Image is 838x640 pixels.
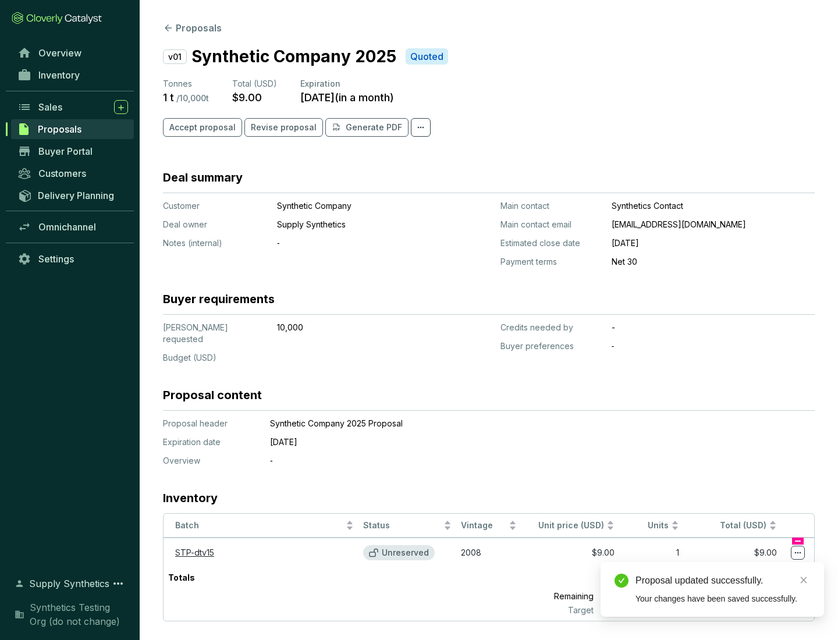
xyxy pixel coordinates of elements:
a: Delivery Planning [12,186,134,205]
span: Supply Synthetics [29,577,109,591]
p: Tonnes [163,78,209,90]
p: Expiration date [163,436,256,448]
p: Totals [164,567,200,588]
a: Proposals [11,119,134,139]
p: 10,000 [277,322,434,333]
p: Overview [163,455,256,467]
h3: Deal summary [163,169,243,186]
span: close [800,576,808,584]
p: [PERSON_NAME] requested [163,322,268,345]
p: [DATE] ( in a month ) [300,91,394,104]
p: Supply Synthetics [277,219,434,230]
span: Total (USD) [720,520,766,530]
span: Accept proposal [169,122,236,133]
th: Batch [164,514,358,538]
td: $9.00 [521,538,619,567]
button: Generate PDF [325,118,409,137]
span: Delivery Planning [38,190,114,201]
p: Notes (internal) [163,237,268,249]
p: [DATE] [270,436,759,448]
p: Main contact [500,200,602,212]
p: 1 t [598,567,683,588]
p: Generate PDF [346,122,402,133]
a: Buyer Portal [12,141,134,161]
p: - [612,322,815,333]
span: Revise proposal [251,122,317,133]
th: Units [619,514,684,538]
p: Main contact email [500,219,602,230]
button: Proposals [163,21,222,35]
h3: Inventory [163,490,218,506]
h3: Buyer requirements [163,291,275,307]
p: Quoted [410,51,443,63]
a: Settings [12,249,134,269]
span: check-circle [615,574,628,588]
span: Overview [38,47,81,59]
p: ‐ [270,455,759,467]
p: 10,000 t [598,605,684,616]
span: Unit price (USD) [538,520,604,530]
span: Synthetics Testing Org (do not change) [30,600,128,628]
p: Expiration [300,78,394,90]
span: Customers [38,168,86,179]
span: Sales [38,101,62,113]
p: Payment terms [500,256,602,268]
p: Deal owner [163,219,268,230]
p: Estimated close date [500,237,602,249]
p: Synthetic Company 2025 Proposal [270,418,759,429]
span: Settings [38,253,74,265]
span: Proposals [38,123,81,135]
h3: Proposal content [163,387,262,403]
a: Sales [12,97,134,117]
span: Status [363,520,441,531]
p: Synthetic Company 2025 [191,44,396,69]
p: 9,999 t [598,588,684,605]
p: / 10,000 t [176,93,209,104]
span: Batch [175,520,343,531]
td: 1 [619,538,684,567]
p: Net 30 [612,256,815,268]
button: Accept proposal [163,118,242,137]
button: Revise proposal [244,118,323,137]
th: Status [358,514,456,538]
div: Proposal updated successfully. [635,574,810,588]
a: Inventory [12,65,134,85]
a: Omnichannel [12,217,134,237]
span: Inventory [38,69,80,81]
span: Omnichannel [38,221,96,233]
p: [DATE] [612,237,815,249]
span: Units [624,520,669,531]
p: Synthetics Contact [612,200,815,212]
td: $9.00 [684,538,782,567]
a: Close [797,574,810,586]
div: Your changes have been saved successfully. [635,592,810,605]
span: Buyer Portal [38,145,93,157]
p: 1 t [163,91,174,104]
p: Customer [163,200,268,212]
p: Proposal header [163,418,256,429]
p: Remaining [502,588,598,605]
p: Synthetic Company [277,200,434,212]
p: Unreserved [382,547,429,558]
p: ‐ [277,237,434,249]
span: Budget (USD) [163,353,216,362]
a: STP-dtv15 [175,547,214,557]
span: Vintage [461,520,506,531]
span: Total (USD) [232,79,277,88]
a: Customers [12,163,134,183]
p: v01 [163,49,187,64]
p: Target [502,605,598,616]
a: Overview [12,43,134,63]
p: [EMAIL_ADDRESS][DOMAIN_NAME] [612,219,815,230]
p: ‐ [612,340,815,352]
p: Credits needed by [500,322,602,333]
p: Buyer preferences [500,340,602,352]
th: Vintage [456,514,521,538]
p: $9.00 [232,91,262,104]
td: 2008 [456,538,521,567]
